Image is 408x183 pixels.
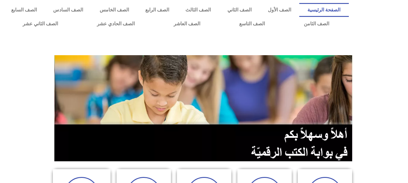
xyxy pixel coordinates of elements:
[284,17,349,31] a: الصف الثامن
[92,3,137,17] a: الصف الخامس
[45,3,91,17] a: الصف السادس
[219,3,260,17] a: الصف الثاني
[260,3,299,17] a: الصف الأول
[77,17,154,31] a: الصف الحادي عشر
[220,17,284,31] a: الصف التاسع
[299,3,349,17] a: الصفحة الرئيسية
[3,3,45,17] a: الصف السابع
[3,17,77,31] a: الصف الثاني عشر
[137,3,177,17] a: الصف الرابع
[154,17,220,31] a: الصف العاشر
[177,3,219,17] a: الصف الثالث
